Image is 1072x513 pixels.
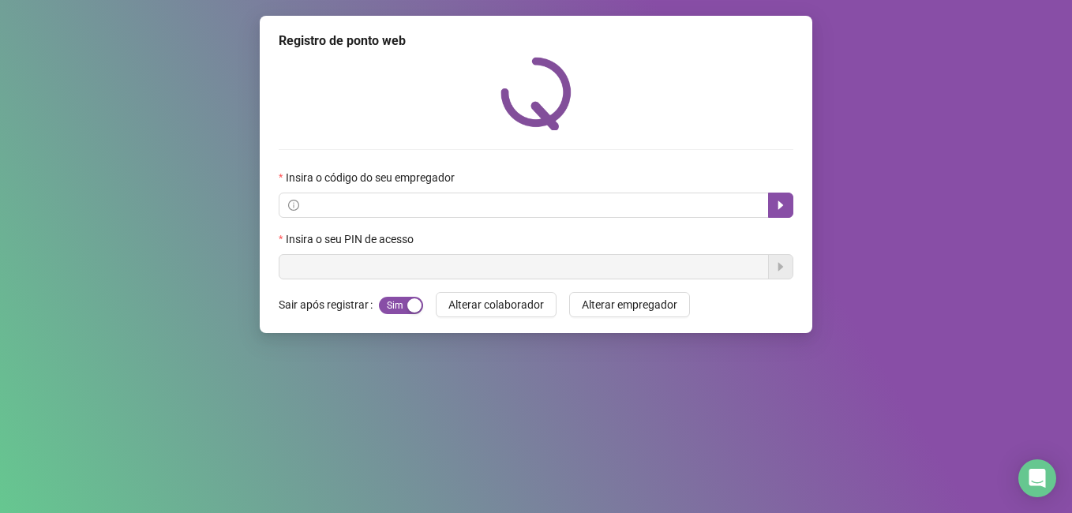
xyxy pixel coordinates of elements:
button: Alterar empregador [569,292,690,317]
label: Sair após registrar [279,292,379,317]
span: info-circle [288,200,299,211]
img: QRPoint [500,57,572,130]
span: caret-right [774,199,787,212]
span: Alterar empregador [582,296,677,313]
button: Alterar colaborador [436,292,557,317]
div: Registro de ponto web [279,32,793,51]
div: Open Intercom Messenger [1018,459,1056,497]
span: Alterar colaborador [448,296,544,313]
label: Insira o seu PIN de acesso [279,230,424,248]
label: Insira o código do seu empregador [279,169,465,186]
